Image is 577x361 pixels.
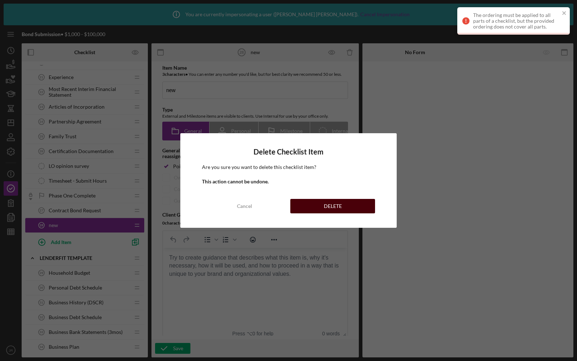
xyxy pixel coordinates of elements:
div: DELETE [324,199,342,213]
p: Are you sure you want to delete this checklist item? [202,163,375,171]
body: Rich Text Area. Press ALT-0 for help. [6,6,179,14]
div: The ordering must be applied to all parts of a checklist, but the provided ordering does not cove... [473,12,560,30]
b: This action cannot be undone. [202,178,269,184]
div: Cancel [237,199,252,213]
button: DELETE [290,199,375,213]
button: Cancel [202,199,287,213]
button: close [562,10,567,17]
h4: Delete Checklist Item [202,148,375,156]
